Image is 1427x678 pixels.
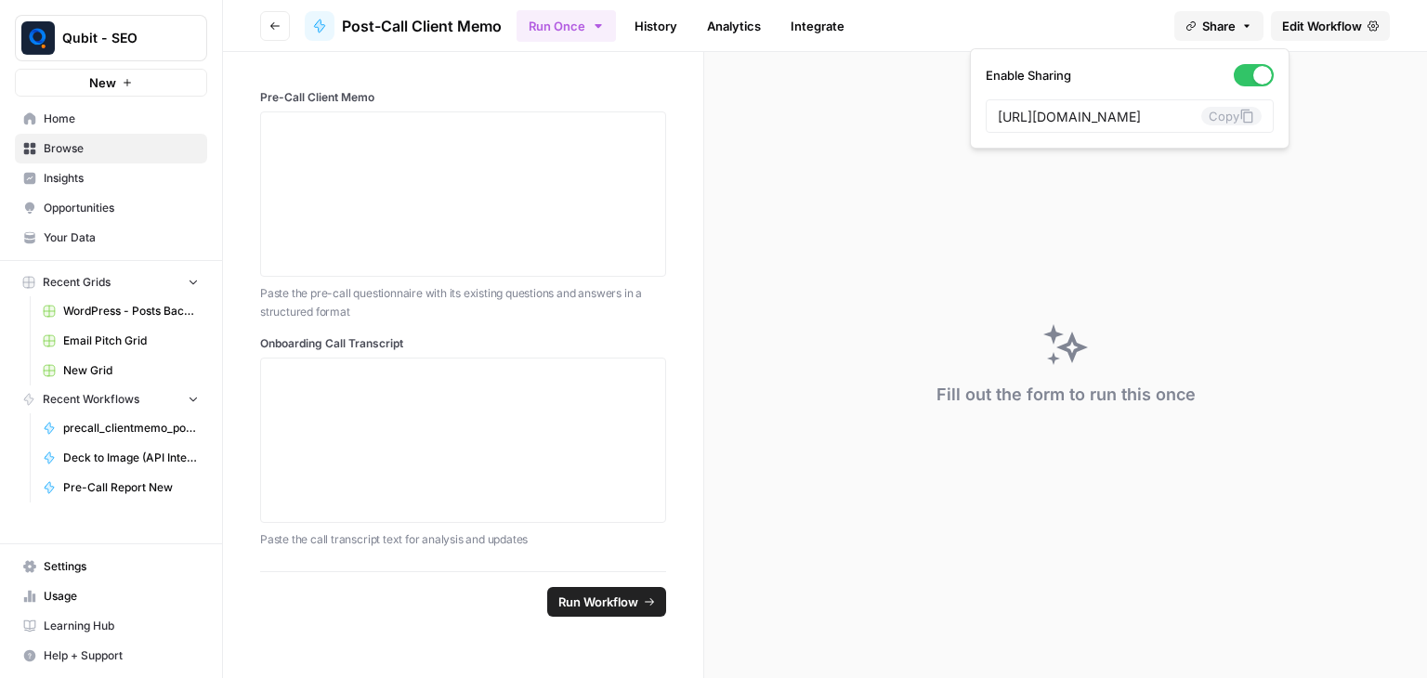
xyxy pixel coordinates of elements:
span: Settings [44,558,199,575]
button: Workspace: Qubit - SEO [15,15,207,61]
label: Pre-Call Client Memo [260,89,666,106]
span: Your Data [44,229,199,246]
span: Pre-Call Report New [63,479,199,496]
a: Analytics [696,11,772,41]
a: Insights [15,163,207,193]
button: Run Once [517,10,616,42]
label: Enable Sharing [986,64,1274,86]
img: Qubit - SEO Logo [21,21,55,55]
a: Settings [15,552,207,581]
label: Onboarding Call Transcript [260,335,666,352]
a: Post-Call Client Memo [305,11,502,41]
a: Edit Workflow [1271,11,1390,41]
a: Usage [15,581,207,611]
div: Fill out the form to run this once [936,382,1196,408]
span: Learning Hub [44,618,199,634]
a: precall_clientmemo_postrev_sagar [34,413,207,443]
span: New Grid [63,362,199,379]
button: Run Workflow [547,587,666,617]
span: Email Pitch Grid [63,332,199,349]
a: Home [15,104,207,134]
span: Qubit - SEO [62,29,175,47]
a: History [623,11,688,41]
span: Deck to Image (API Integration) [63,450,199,466]
a: Email Pitch Grid [34,326,207,356]
span: Edit Workflow [1282,17,1362,35]
button: Help + Support [15,641,207,671]
a: WordPress - Posts Backup [34,296,207,326]
a: Opportunities [15,193,207,223]
p: Paste the call transcript text for analysis and updates [260,530,666,549]
span: Help + Support [44,647,199,664]
span: precall_clientmemo_postrev_sagar [63,420,199,437]
button: Copy [1201,107,1262,125]
p: Paste the pre-call questionnaire with its existing questions and answers in a structured format [260,284,666,320]
a: Deck to Image (API Integration) [34,443,207,473]
a: Browse [15,134,207,163]
a: Learning Hub [15,611,207,641]
span: Browse [44,140,199,157]
span: Share [1202,17,1236,35]
span: Home [44,111,199,127]
div: Share [970,48,1290,149]
span: Recent Workflows [43,391,139,408]
span: Recent Grids [43,274,111,291]
span: Run Workflow [558,593,638,611]
a: Integrate [779,11,856,41]
a: Your Data [15,223,207,253]
a: Pre-Call Report New [34,473,207,502]
button: Share [1174,11,1263,41]
span: Insights [44,170,199,187]
span: Opportunities [44,200,199,216]
a: New Grid [34,356,207,385]
span: New [89,73,116,92]
span: Post-Call Client Memo [342,15,502,37]
span: Usage [44,588,199,605]
button: Recent Workflows [15,385,207,413]
button: Recent Grids [15,268,207,296]
button: New [15,69,207,97]
span: WordPress - Posts Backup [63,303,199,319]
